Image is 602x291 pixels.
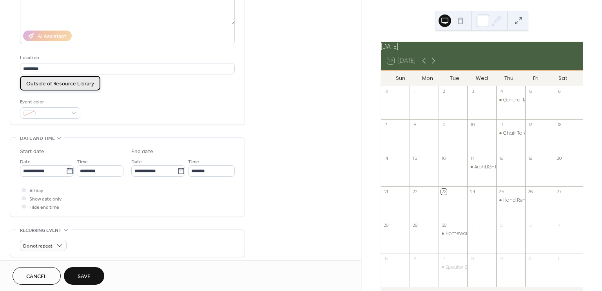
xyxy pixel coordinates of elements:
[20,54,233,62] div: Location
[131,148,153,156] div: End date
[20,134,55,143] span: Date and time
[29,203,59,211] span: Hide end time
[470,255,475,261] div: 8
[503,197,564,204] div: Hand Rendering Workshop
[13,267,61,285] button: Cancel
[29,195,62,203] span: Show date only
[503,97,578,103] div: General Meeting: Aviation Design
[528,255,533,261] div: 10
[468,70,495,86] div: Wed
[556,89,562,94] div: 6
[441,222,447,228] div: 30
[496,197,525,204] div: Hand Rendering Workshop
[441,89,447,94] div: 2
[499,155,504,161] div: 18
[441,189,447,195] div: 23
[446,230,483,237] div: Homework Night
[467,164,496,170] div: ArchLIGHT Summit - Student Career Fair
[412,255,418,261] div: 6
[26,273,47,281] span: Cancel
[499,189,504,195] div: 25
[499,255,504,261] div: 9
[556,155,562,161] div: 20
[470,189,475,195] div: 24
[499,222,504,228] div: 2
[20,148,44,156] div: Start date
[412,155,418,161] div: 15
[383,122,389,128] div: 7
[412,122,418,128] div: 8
[78,273,91,281] span: Save
[383,189,389,195] div: 21
[499,89,504,94] div: 4
[556,189,562,195] div: 27
[383,255,389,261] div: 5
[383,222,389,228] div: 28
[23,242,53,251] span: Do not repeat
[470,222,475,228] div: 1
[496,97,525,103] div: General Meeting: Aviation Design
[20,226,62,235] span: Recurring event
[470,155,475,161] div: 17
[412,89,418,94] div: 1
[131,158,142,166] span: Date
[441,155,447,161] div: 16
[29,187,43,195] span: All day
[528,122,533,128] div: 12
[381,42,583,51] div: [DATE]
[441,70,468,86] div: Tue
[383,155,389,161] div: 14
[528,89,533,94] div: 5
[556,222,562,228] div: 4
[474,164,566,170] div: ArchLIGHT Summit - Student Career Fair
[20,98,79,106] div: Event color
[77,158,88,166] span: Time
[470,122,475,128] div: 10
[439,264,468,271] div: Speaker Series - IIDA Panel
[522,70,549,86] div: Fri
[549,70,577,86] div: Sat
[528,155,533,161] div: 19
[556,122,562,128] div: 13
[439,230,468,237] div: Homework Night
[188,158,199,166] span: Time
[412,222,418,228] div: 29
[20,158,31,166] span: Date
[528,222,533,228] div: 3
[412,189,418,195] div: 22
[496,130,525,137] div: Chair Talk - NCIDQ
[414,70,441,86] div: Mon
[383,89,389,94] div: 31
[528,189,533,195] div: 26
[387,70,414,86] div: Sun
[64,267,104,285] button: Save
[499,122,504,128] div: 11
[556,255,562,261] div: 11
[441,255,447,261] div: 7
[470,89,475,94] div: 3
[495,70,522,86] div: Thu
[26,80,94,88] span: Outside of Resource Library
[503,130,545,137] div: Chair Talk - NCIDQ
[441,122,447,128] div: 9
[446,264,505,271] div: Speaker Series - IIDA Panel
